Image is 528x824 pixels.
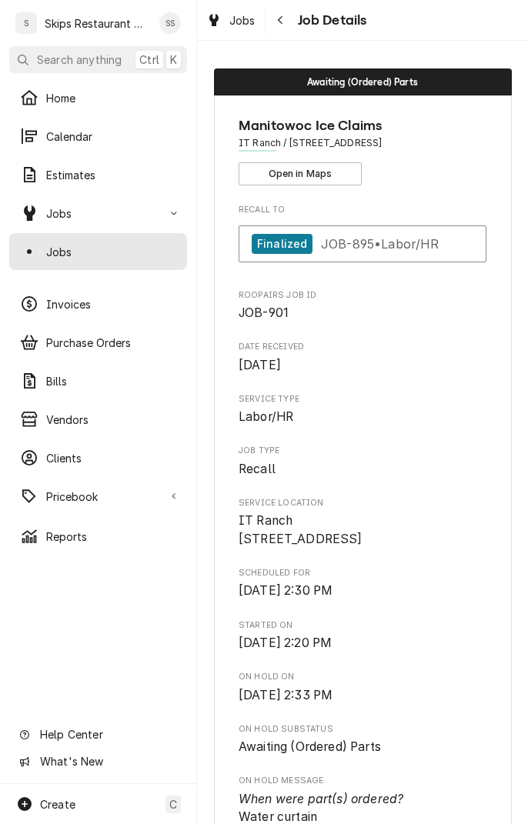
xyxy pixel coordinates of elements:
[239,289,486,302] span: Roopairs Job ID
[9,118,187,155] a: Calendar
[239,619,486,652] div: Started On
[46,128,176,145] span: Calendar
[239,686,486,705] span: On Hold On
[321,235,439,251] span: JOB-895 • Labor/HR
[239,567,486,579] span: Scheduled For
[239,204,486,216] span: Recall To
[46,296,176,312] span: Invoices
[239,445,486,457] span: Job Type
[46,90,176,106] span: Home
[170,52,177,68] span: K
[239,393,486,426] div: Service Type
[9,324,187,361] a: Purchase Orders
[46,244,176,260] span: Jobs
[239,341,486,374] div: Date Received
[239,408,486,426] span: Service Type
[239,409,293,424] span: Labor/HR
[239,305,289,320] span: JOB-901
[239,582,486,600] span: Scheduled For
[239,162,362,185] button: Open in Maps
[46,450,176,466] span: Clients
[139,52,159,68] span: Ctrl
[46,335,176,351] span: Purchase Orders
[239,356,486,375] span: Date Received
[239,671,486,683] span: On Hold On
[9,233,187,270] a: Jobs
[45,15,147,32] div: Skips Restaurant Equipment
[40,753,178,769] span: What's New
[239,513,363,546] span: IT Ranch [STREET_ADDRESS]
[239,619,486,632] span: Started On
[239,393,486,405] span: Service Type
[9,749,187,774] a: Go to What's New
[37,52,122,68] span: Search anything
[9,518,187,555] a: Reports
[239,445,486,478] div: Job Type
[239,723,486,756] div: On Hold SubStatus
[239,136,486,150] span: Address
[200,8,262,33] a: Jobs
[252,234,312,255] div: Finalized
[239,738,486,756] span: On Hold SubStatus
[239,304,486,322] span: Roopairs Job ID
[239,512,486,548] span: Service Location
[239,497,486,549] div: Service Location
[239,204,486,270] div: Recall To
[46,412,176,428] span: Vendors
[239,225,486,263] a: View Job
[239,115,486,185] div: Client Information
[9,362,187,399] a: Bills
[214,68,512,95] div: Status
[239,567,486,600] div: Scheduled For
[269,8,293,32] button: Navigate back
[307,77,418,87] span: Awaiting (Ordered) Parts
[9,46,187,73] button: Search anythingCtrlK
[9,722,187,747] a: Go to Help Center
[46,529,176,545] span: Reports
[239,688,333,702] span: [DATE] 2:33 PM
[9,79,187,116] a: Home
[239,775,486,787] span: On Hold Message
[239,792,403,806] i: When were part(s) ordered?
[239,739,381,754] span: Awaiting (Ordered) Parts
[9,195,187,232] a: Go to Jobs
[15,12,37,34] div: S
[239,115,486,136] span: Name
[239,634,486,652] span: Started On
[9,401,187,438] a: Vendors
[40,798,75,811] span: Create
[40,726,178,742] span: Help Center
[9,478,187,515] a: Go to Pricebook
[159,12,181,34] div: Shan Skipper's Avatar
[239,341,486,353] span: Date Received
[159,12,181,34] div: SS
[239,460,486,479] span: Job Type
[239,358,281,372] span: [DATE]
[169,796,177,812] span: C
[239,289,486,322] div: Roopairs Job ID
[9,285,187,322] a: Invoices
[46,282,176,299] span: Job Series
[46,205,164,222] span: Jobs
[293,10,367,31] span: Job Details
[9,439,187,476] a: Clients
[239,636,332,650] span: [DATE] 2:20 PM
[46,489,164,505] span: Pricebook
[9,272,187,309] a: Job Series
[239,462,276,476] span: Recall
[239,497,486,509] span: Service Location
[239,723,486,736] span: On Hold SubStatus
[229,12,256,28] span: Jobs
[46,373,176,389] span: Bills
[46,167,176,183] span: Estimates
[239,583,333,598] span: [DATE] 2:30 PM
[239,671,486,704] div: On Hold On
[9,156,187,193] a: Estimates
